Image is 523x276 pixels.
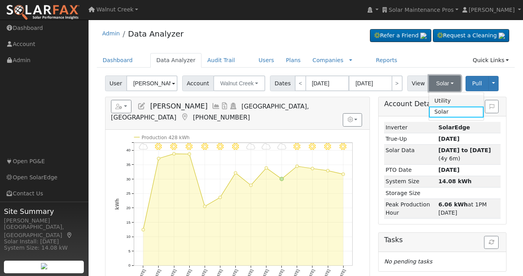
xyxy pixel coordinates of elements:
circle: onclick="" [142,228,145,231]
a: Dashboard [97,53,139,68]
text: 40 [126,148,131,152]
span: Account [182,75,214,91]
td: PTO Date [384,164,437,176]
img: retrieve [420,33,427,39]
a: Companies [312,57,344,63]
span: User [105,75,127,91]
i: 10/05 - Clear [309,143,316,150]
i: 10/06 - Clear [324,143,331,150]
span: Dates [270,75,295,91]
a: Reports [370,53,403,68]
i: 9/28 - MostlyClear [201,143,208,150]
i: 10/04 - Clear [294,143,301,150]
td: Solar Data [384,145,437,164]
td: Inverter [384,122,437,133]
a: Data Analyzer [128,29,183,39]
text: 30 [126,177,131,181]
i: 9/24 - Cloudy [139,143,148,150]
circle: onclick="" [203,205,206,208]
a: Refer a Friend [370,29,431,42]
td: Storage Size [384,188,437,199]
a: Quick Links [467,53,515,68]
text: 0 [128,263,130,267]
text: kWh [114,199,120,210]
a: > [392,75,403,91]
span: [PERSON_NAME] [150,102,207,110]
div: [PERSON_NAME] [4,217,84,225]
text: Production 428 kWh [142,135,190,140]
circle: onclick="" [311,167,314,170]
span: [DATE] [438,167,460,173]
a: Audit Trail [201,53,241,68]
a: Multi-Series Graph [212,102,220,110]
a: Solar [429,107,484,118]
text: 35 [126,162,131,167]
text: 20 [126,206,131,210]
a: Users [253,53,280,68]
strong: 6.06 kWh [438,201,468,208]
strong: 14.08 kWh [438,178,471,184]
div: System Size: 14.08 kW [4,244,84,252]
i: No pending tasks [384,258,432,265]
h5: Account Details [384,100,501,108]
button: Solar [429,75,460,91]
button: Refresh [484,236,499,249]
strong: ID: 237846, authorized: 05/17/23 [438,124,470,131]
circle: onclick="" [188,153,191,156]
text: 10 [126,234,131,239]
button: Pull [466,76,489,91]
button: Issue History [485,100,499,113]
circle: onclick="" [172,152,176,155]
a: < [295,75,306,91]
text: 15 [126,220,131,224]
a: Utility [429,95,484,106]
a: Request a Cleaning [433,29,509,42]
i: 9/29 - MostlyClear [216,143,224,150]
i: 10/07 - Clear [340,143,347,150]
strong: [DATE] to [DATE] [438,147,491,153]
i: 10/02 - Cloudy [262,143,271,150]
a: Admin [102,30,120,37]
a: Edit User (4) [137,102,146,110]
i: 10/03 - Cloudy [277,143,286,150]
circle: onclick="" [218,196,222,199]
i: 9/25 - MostlyClear [155,143,162,150]
circle: onclick="" [296,165,299,168]
h5: Tasks [384,236,501,244]
text: 25 [126,191,131,195]
img: retrieve [41,263,47,269]
span: [PERSON_NAME] [469,7,515,13]
td: True-Up [384,133,437,145]
circle: onclick="" [342,173,345,176]
a: Data Analyzer [150,53,201,68]
circle: onclick="" [249,184,253,187]
i: 10/01 - Cloudy [246,143,255,150]
strong: [DATE] [438,136,460,142]
circle: onclick="" [157,157,160,160]
img: SolarFax [6,4,80,21]
span: Solar Maintenance Pros [389,7,454,13]
a: Plans [280,53,307,68]
a: Map [180,113,189,121]
span: (4y 6m) [438,147,491,162]
input: Select a User [126,75,177,91]
td: at 1PM [DATE] [437,199,501,219]
td: System Size [384,176,437,187]
button: Walnut Creek [213,75,265,91]
i: 9/27 - MostlyClear [186,143,193,150]
span: Site Summary [4,206,84,217]
span: Pull [472,80,482,86]
circle: onclick="" [265,166,268,169]
i: 9/26 - MostlyClear [170,143,177,150]
span: Walnut Creek [220,80,254,86]
td: Peak Production Hour [384,199,437,219]
div: Solar Install: [DATE] [4,237,84,246]
circle: onclick="" [234,171,237,175]
a: Bills [220,102,229,110]
a: Login As (last 10/08/2025 9:40:22 PM) [229,102,238,110]
div: [GEOGRAPHIC_DATA], [GEOGRAPHIC_DATA] [4,223,84,239]
circle: onclick="" [326,169,329,172]
i: 9/30 - MostlyClear [232,143,239,150]
span: View [407,75,430,91]
span: [GEOGRAPHIC_DATA], [GEOGRAPHIC_DATA] [111,103,309,121]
